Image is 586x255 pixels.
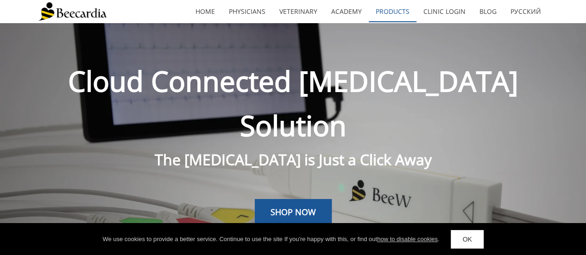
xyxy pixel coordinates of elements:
a: home [189,1,222,22]
a: how to disable cookies [377,236,438,243]
a: Clinic Login [416,1,473,22]
a: Veterinary [272,1,324,22]
span: The [MEDICAL_DATA] is Just a Click Away [155,149,432,169]
a: SHOP NOW [255,199,332,226]
a: Products [369,1,416,22]
span: Cloud Connected [MEDICAL_DATA] Solution [68,62,518,144]
a: OK [451,230,483,249]
a: Academy [324,1,369,22]
a: Русский [504,1,548,22]
img: Beecardia [38,2,107,21]
div: We use cookies to provide a better service. Continue to use the site If you're happy with this, o... [102,235,439,244]
span: SHOP NOW [271,206,316,218]
a: Blog [473,1,504,22]
a: Physicians [222,1,272,22]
